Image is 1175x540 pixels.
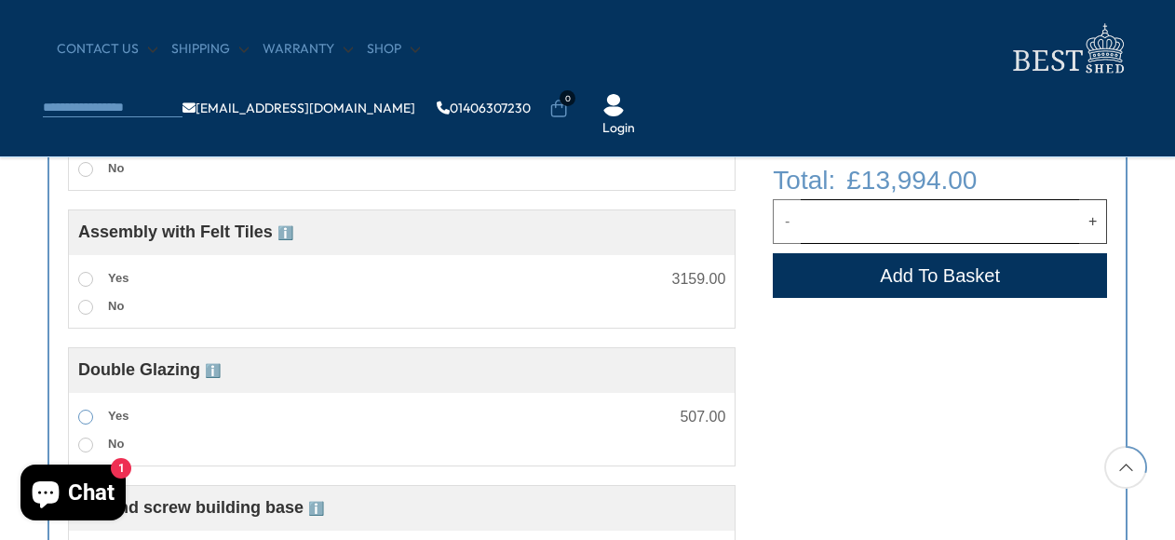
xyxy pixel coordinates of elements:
[680,410,725,425] div: 507.00
[57,40,157,59] a: CONTACT US
[1002,19,1132,79] img: logo
[671,272,725,287] div: 3159.00
[205,363,221,378] span: ℹ️
[108,299,124,313] span: No
[263,40,353,59] a: Warranty
[367,40,420,59] a: Shop
[773,199,801,244] button: Decrease quantity
[108,409,128,423] span: Yes
[277,225,293,240] span: ℹ️
[602,94,625,116] img: User Icon
[108,271,128,285] span: Yes
[78,498,324,517] span: Ground screw building base
[1079,199,1107,244] button: Increase quantity
[801,199,1079,244] input: Quantity
[549,100,568,118] a: 0
[437,101,531,115] a: 01406307230
[108,437,124,451] span: No
[78,223,293,241] span: Assembly with Felt Tiles
[78,360,221,379] span: Double Glazing
[560,90,575,106] span: 0
[15,465,131,525] inbox-online-store-chat: Shopify online store chat
[108,161,124,175] span: No
[308,501,324,516] span: ℹ️
[602,119,635,138] a: Login
[182,101,415,115] a: [EMAIL_ADDRESS][DOMAIN_NAME]
[171,40,249,59] a: Shipping
[846,161,977,199] span: £13,994.00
